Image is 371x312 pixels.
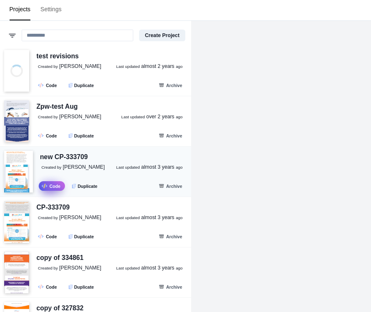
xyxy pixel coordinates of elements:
[39,181,65,191] a: Code
[38,215,58,220] small: Created by
[64,80,98,90] button: Duplicate
[64,232,98,241] button: Duplicate
[37,253,84,263] div: copy of 334861
[63,164,105,170] span: [PERSON_NAME]
[40,152,88,162] div: new CP-333709
[116,64,140,69] small: Last updated
[37,51,79,62] div: test revisions
[59,215,101,220] span: [PERSON_NAME]
[176,215,182,220] small: ago
[64,282,98,292] button: Duplicate
[35,131,61,140] a: Code
[38,115,58,119] small: Created by
[176,115,182,119] small: ago
[35,282,61,292] a: Code
[35,80,61,90] a: Code
[154,181,187,191] button: Archive
[59,114,101,120] span: [PERSON_NAME]
[154,282,187,292] button: Archive
[37,102,78,112] div: Zpw-test Aug
[176,266,182,270] small: ago
[59,63,101,69] span: [PERSON_NAME]
[154,80,187,90] button: Archive
[176,64,182,69] small: ago
[121,113,182,121] a: Last updated over 2 years ago
[116,266,140,270] small: Last updated
[38,64,58,69] small: Created by
[116,214,182,222] a: Last updated almost 3 years ago
[116,215,140,220] small: Last updated
[42,165,62,170] small: Created by
[154,131,187,140] button: Archive
[116,165,140,170] small: Last updated
[154,232,187,241] button: Archive
[116,164,182,171] a: Last updated almost 3 years ago
[121,115,145,119] small: Last updated
[176,165,182,170] small: ago
[38,266,58,270] small: Created by
[64,131,98,140] button: Duplicate
[116,63,182,70] a: Last updated almost 2 years ago
[37,202,70,213] div: CP-333709
[35,232,61,241] a: Code
[68,181,102,191] button: Duplicate
[139,30,185,41] button: Create Project
[59,265,101,271] span: [PERSON_NAME]
[116,265,182,272] a: Last updated almost 3 years ago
